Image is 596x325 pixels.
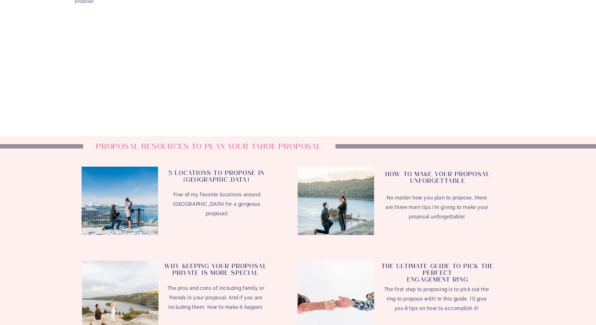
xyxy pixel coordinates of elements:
[371,263,504,287] h3: The Ultimate Guide to pick the perfect engagement ring
[371,263,504,287] a: The Ultimate Guide to pick the perfectengagement ring
[385,171,491,190] a: How to make your proposal Unforgettable
[69,143,348,156] h2: Proposal resources to plan your Tahoe Proposal
[384,193,490,225] p: No matter how you plan to propose, there are three main tips I'm giving to make your proposal unf...
[164,170,269,187] a: 5 Locations to Propose In [GEOGRAPHIC_DATA]
[384,285,490,324] a: The first step to proposing is to pick out the ring to propose with! In this guide, I'll give you...
[165,190,269,218] p: Five of my favorite locations around [GEOGRAPHIC_DATA] for a gorgeous proposal!
[163,284,269,318] p: The pros and cons of including family or friends in your proposal. And if you are including them,...
[162,263,270,280] a: Why Keeping your proposal private is more special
